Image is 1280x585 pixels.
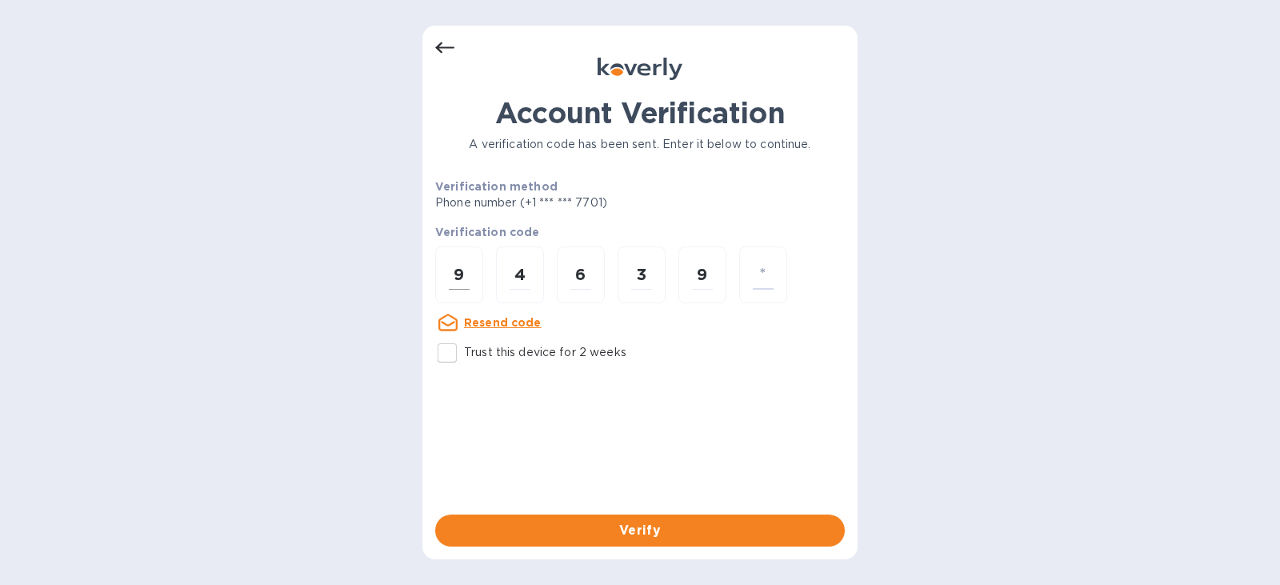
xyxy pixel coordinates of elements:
[435,96,845,130] h1: Account Verification
[448,521,832,540] span: Verify
[435,224,845,240] p: Verification code
[435,194,730,211] p: Phone number (+1 *** *** 7701)
[435,515,845,547] button: Verify
[464,316,542,329] u: Resend code
[464,344,626,361] p: Trust this device for 2 weeks
[435,180,558,193] b: Verification method
[435,136,845,153] p: A verification code has been sent. Enter it below to continue.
